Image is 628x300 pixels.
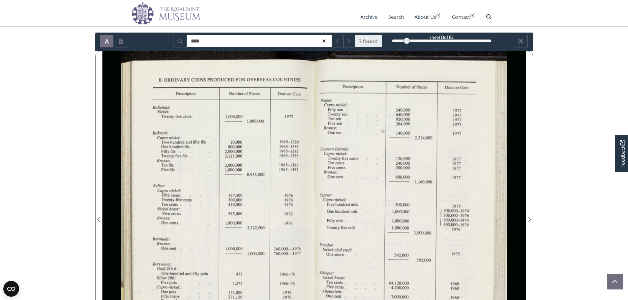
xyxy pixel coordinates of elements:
span: 10,000 [231,141,241,144]
span: { [440,221,441,223]
span: Ten [328,161,333,165]
span: 450,000 [228,203,240,206]
span: 171,000 [229,290,246,295]
span: 271,150 [228,295,240,300]
span: Number [229,91,248,96]
span: Fifty [162,149,177,154]
span: Feedback [618,140,626,167]
span: . [345,287,346,289]
span: [PERSON_NAME]—nickel: [157,135,200,144]
div: sheet of 82 [392,34,492,40]
button: Toggle text selection (Alt+T) [100,35,113,47]
span: Ten [161,163,166,167]
span: Pieces [417,85,425,89]
span: 1976 [284,291,289,294]
span: Gold [157,266,168,271]
span: 1968 [451,286,457,290]
span: 1976 [284,221,290,225]
span: 3,322,500 [247,226,279,230]
span: hundred [169,145,180,148]
a: Would you like to provide feedback? [615,135,628,172]
span: [GEOGRAPHIC_DATA]: [319,243,349,246]
span: Twenty [328,112,347,117]
span: —~—— [388,229,407,235]
span: 500,000-1974 [444,208,466,213]
span: and [185,272,190,275]
span: 500: [168,276,174,280]
span: ﬁls [183,154,186,157]
a: About Us [414,8,441,26]
span: 1,375 [233,281,251,286]
span: cents [336,161,343,165]
span: 2,000,000 [225,150,240,153]
span: on [287,93,290,96]
span: sen [336,117,340,121]
span: Bronze: [157,241,178,246]
span: pula [169,290,175,294]
span: COUNTRIES [273,76,299,83]
span: 1,160,000 [415,179,443,184]
span: . [347,163,347,165]
span: 1965—1385 [280,153,294,161]
span: 140,000 [396,131,407,135]
span: [GEOGRAPHIC_DATA]: [153,130,189,135]
span: One [161,246,167,250]
span: cents [183,198,190,202]
span: 5 [417,259,418,261]
span: . [180,283,181,285]
span: Coin [460,85,472,90]
span: 1977 [453,122,460,126]
span: 2,000,000 [225,164,240,167]
span: 8,935,000 [247,172,277,177]
span: Twenty—ﬁve [161,154,179,158]
span: sen [336,131,340,134]
span: ﬁls [169,163,172,166]
span: ﬁls [201,140,204,143]
span: Twenty—ﬁve [327,226,344,230]
span: Five [161,280,174,285]
span: Cayman [321,148,332,151]
span: Nickel [157,206,175,211]
span: 187,500 [229,193,249,198]
span: 800,000 [228,145,241,149]
span: 600,000 [396,176,408,179]
span: PRODUCED [207,77,231,83]
span: Fifty [161,294,176,299]
span: B. [159,78,161,82]
span: steel: [343,248,351,252]
span: Date [278,91,293,96]
span: 475 [236,272,241,276]
span: OVERSEAS [247,76,269,82]
span: 1977 [452,175,459,179]
span: Twenty-ﬁve [161,114,183,123]
span: . [190,155,191,158]
input: Search for [187,35,332,47]
span: [GEOGRAPHIC_DATA]: [320,271,349,274]
span: One-hundred [162,271,184,278]
span: Fifty [328,107,343,112]
span: 640,000 [396,113,408,117]
span: cents [337,166,344,169]
span: Pula [169,281,175,285]
span: 2,324,000 [415,136,444,140]
span: 500,000—1976 [444,213,465,221]
button: Next Match [343,35,355,47]
span: 4,200,000 [391,286,406,290]
span: 1,000,000 [392,219,406,223]
span: 1,000,000 [247,120,261,123]
span: ORDINARY [164,77,187,83]
span: 1976 [284,212,290,216]
span: cent [336,175,342,178]
span: Nickel: [157,109,178,114]
span: cents [349,156,356,160]
span: ﬁls [170,168,173,171]
span: 200,000 [396,166,408,170]
span: 1966—76 [280,272,292,276]
span: 1976 [452,227,462,232]
span: mils [348,226,354,229]
span: . [345,296,346,298]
